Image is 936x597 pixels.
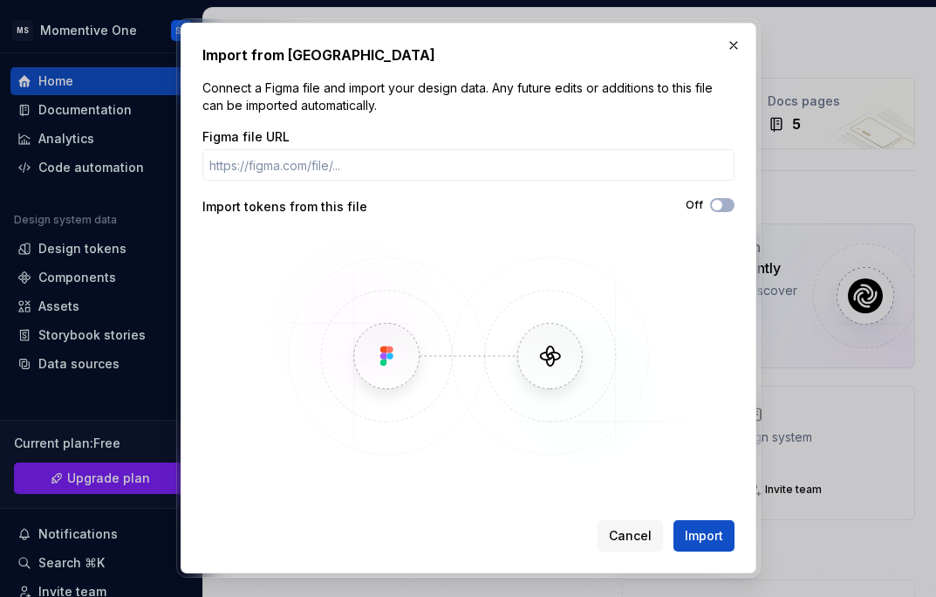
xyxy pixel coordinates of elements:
label: Figma file URL [202,128,290,146]
h2: Import from [GEOGRAPHIC_DATA] [202,45,734,65]
div: Import tokens from this file [202,198,468,216]
input: https://figma.com/file/... [202,149,734,181]
span: Cancel [609,528,652,546]
p: Connect a Figma file and import your design data. Any future edits or additions to this file can ... [202,79,734,114]
span: Import [685,528,723,546]
button: Import [673,521,734,552]
label: Off [686,198,703,212]
button: Cancel [598,521,663,552]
